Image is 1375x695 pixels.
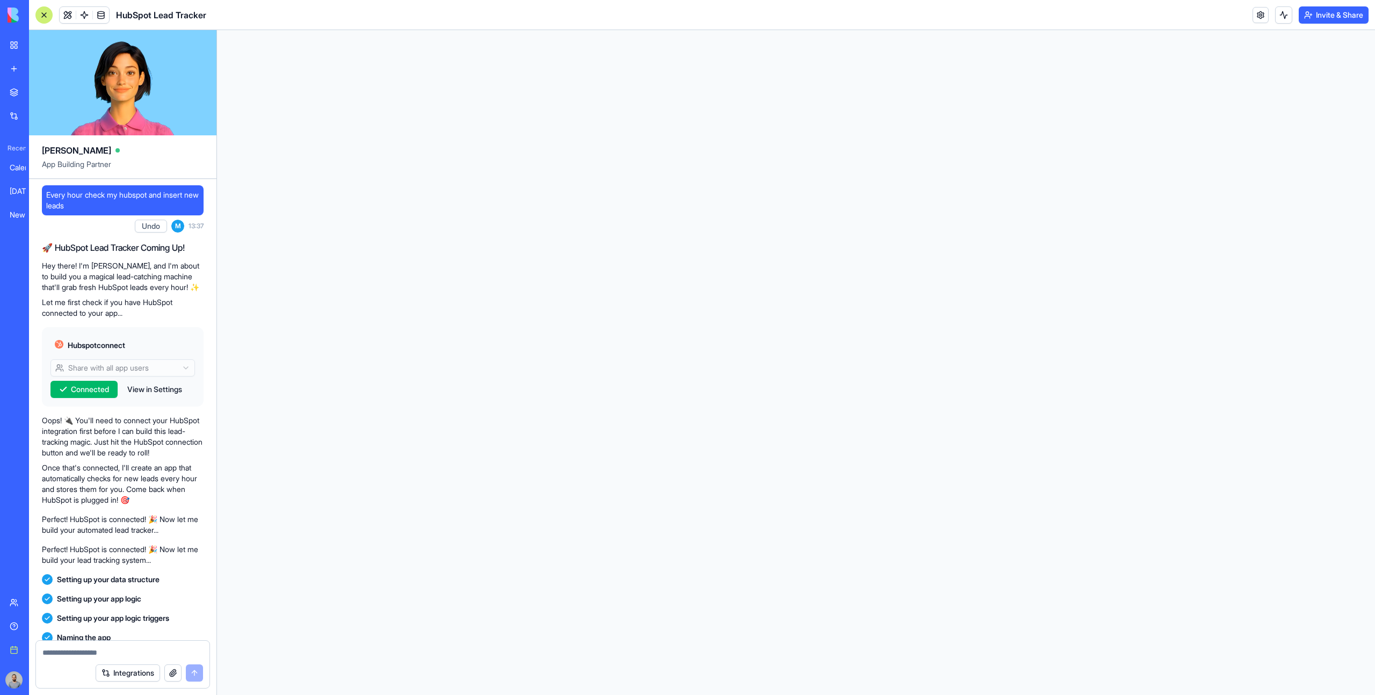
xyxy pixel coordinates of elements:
[68,340,125,351] span: Hubspot connect
[42,159,204,178] span: App Building Partner
[3,180,46,202] a: [DATE] Priority Manager
[1299,6,1369,24] button: Invite & Share
[57,632,111,643] span: Naming the app
[10,162,40,173] div: Calendar-[DATE] Sync
[10,186,40,197] div: [DATE] Priority Manager
[189,222,204,230] span: 13:37
[171,220,184,233] span: M
[57,613,169,624] span: Setting up your app logic triggers
[3,144,26,153] span: Recent
[10,209,40,220] div: New App
[46,190,199,211] span: Every hour check my hubspot and insert new leads
[116,9,206,21] span: HubSpot Lead Tracker
[122,381,187,398] button: View in Settings
[42,514,204,535] p: Perfect! HubSpot is connected! 🎉 Now let me build your automated lead tracker...
[5,671,23,689] img: image_123650291_bsq8ao.jpg
[71,384,109,395] span: Connected
[55,340,63,349] img: hubspot
[50,381,118,398] button: Connected
[42,462,204,505] p: Once that's connected, I'll create an app that automatically checks for new leads every hour and ...
[42,415,204,458] p: Oops! 🔌 You'll need to connect your HubSpot integration first before I can build this lead-tracki...
[57,574,160,585] span: Setting up your data structure
[3,157,46,178] a: Calendar-[DATE] Sync
[135,220,167,233] button: Undo
[8,8,74,23] img: logo
[42,241,204,254] h2: 🚀 HubSpot Lead Tracker Coming Up!
[42,260,204,293] p: Hey there! I'm [PERSON_NAME], and I'm about to build you a magical lead-catching machine that'll ...
[42,297,204,318] p: Let me first check if you have HubSpot connected to your app...
[57,593,141,604] span: Setting up your app logic
[3,204,46,226] a: New App
[96,664,160,682] button: Integrations
[42,544,204,566] p: Perfect! HubSpot is connected! 🎉 Now let me build your lead tracking system...
[42,144,111,157] span: [PERSON_NAME]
